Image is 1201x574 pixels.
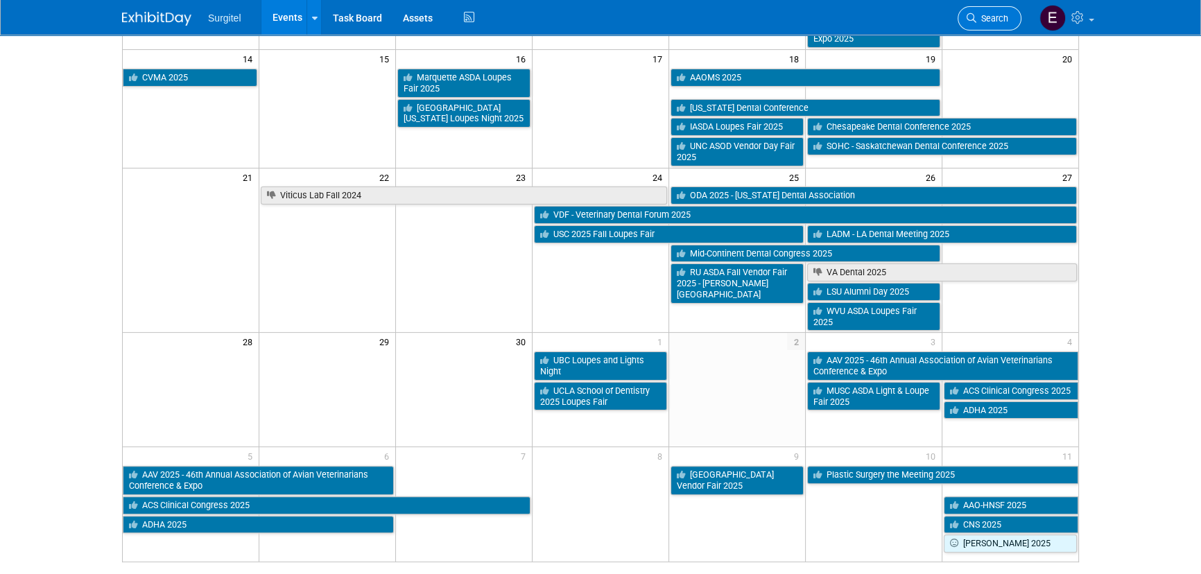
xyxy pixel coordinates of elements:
span: 24 [651,168,668,186]
a: UNC ASOD Vendor Day Fair 2025 [671,137,804,166]
a: LADM - LA Dental Meeting 2025 [807,225,1077,243]
a: UCLA School of Dentistry 2025 Loupes Fair [534,382,667,410]
a: VDF - Veterinary Dental Forum 2025 [534,206,1077,224]
a: IASDA Loupes Fair 2025 [671,118,804,136]
span: 1 [656,333,668,350]
a: AAV 2025 - 46th Annual Association of Avian Veterinarians Conference & Expo [807,351,1078,380]
a: UBC Loupes and Lights Night [534,351,667,380]
span: 29 [378,333,395,350]
a: AAO-HNSF 2025 [944,496,1078,514]
a: AAOMS 2025 [671,69,940,87]
span: 17 [651,50,668,67]
a: [GEOGRAPHIC_DATA][US_STATE] Loupes Night 2025 [397,99,530,128]
span: 6 [383,447,395,464]
a: ADHA 2025 [123,516,394,534]
span: 2 [787,333,805,350]
span: 20 [1061,50,1078,67]
a: Plastic Surgery the Meeting 2025 [807,466,1078,484]
a: [PERSON_NAME] 2025 [944,534,1077,553]
a: ODA 2025 - [US_STATE] Dental Association [671,186,1077,205]
a: Marquette ASDA Loupes Fair 2025 [397,69,530,97]
span: 7 [519,447,532,464]
a: USC 2025 Fall Loupes Fair [534,225,804,243]
span: 28 [241,333,259,350]
a: AAV 2025 - 46th Annual Association of Avian Veterinarians Conference & Expo [123,466,394,494]
a: ACS Clinical Congress 2025 [123,496,530,514]
span: 9 [793,447,805,464]
span: 11 [1061,447,1078,464]
span: 19 [924,50,942,67]
span: 5 [246,447,259,464]
a: SOHC - Saskatchewan Dental Conference 2025 [807,137,1077,155]
a: LSU Alumni Day 2025 [807,283,940,301]
a: RU ASDA Fall Vendor Fair 2025 - [PERSON_NAME][GEOGRAPHIC_DATA] [671,263,804,303]
span: 30 [515,333,532,350]
a: MUSC ASDA Light & Loupe Fair 2025 [807,382,940,410]
a: VA Dental 2025 [807,263,1077,281]
a: ADHA 2025 [944,401,1078,419]
span: 23 [515,168,532,186]
a: Chesapeake Dental Conference 2025 [807,118,1077,136]
span: 15 [378,50,395,67]
span: 22 [378,168,395,186]
a: Mid-Continent Dental Congress 2025 [671,245,940,263]
span: 27 [1061,168,1078,186]
a: ACS Clinical Congress 2025 [944,382,1078,400]
span: Search [976,13,1008,24]
span: 21 [241,168,259,186]
a: CVMA 2025 [123,69,257,87]
span: 14 [241,50,259,67]
span: 25 [788,168,805,186]
span: 16 [515,50,532,67]
a: Viticus Lab Fall 2024 [261,186,667,205]
img: Event Coordinator [1039,5,1066,31]
span: 8 [656,447,668,464]
a: [US_STATE] Dental Conference [671,99,940,117]
span: 4 [1066,333,1078,350]
span: 10 [924,447,942,464]
span: 18 [788,50,805,67]
a: [GEOGRAPHIC_DATA] Vendor Fair 2025 [671,466,804,494]
span: Surgitel [208,12,241,24]
img: ExhibitDay [122,12,191,26]
a: Search [958,6,1021,31]
a: WVU ASDA Loupes Fair 2025 [807,302,940,331]
span: 26 [924,168,942,186]
a: CNS 2025 [944,516,1078,534]
span: 3 [929,333,942,350]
